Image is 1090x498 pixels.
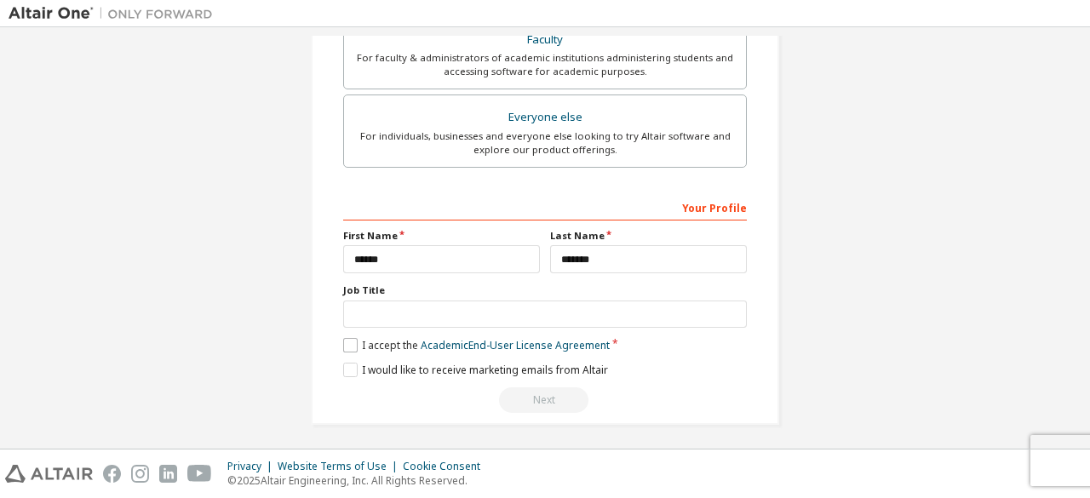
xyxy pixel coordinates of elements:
div: Faculty [354,28,736,52]
img: Altair One [9,5,221,22]
div: Everyone else [354,106,736,129]
div: Cookie Consent [403,460,490,473]
div: For faculty & administrators of academic institutions administering students and accessing softwa... [354,51,736,78]
img: instagram.svg [131,465,149,483]
div: Read and acccept EULA to continue [343,387,747,413]
img: facebook.svg [103,465,121,483]
label: I would like to receive marketing emails from Altair [343,363,608,377]
div: Privacy [227,460,278,473]
div: For individuals, businesses and everyone else looking to try Altair software and explore our prod... [354,129,736,157]
label: First Name [343,229,540,243]
label: I accept the [343,338,610,352]
a: Academic End-User License Agreement [421,338,610,352]
label: Job Title [343,283,747,297]
label: Last Name [550,229,747,243]
img: youtube.svg [187,465,212,483]
div: Your Profile [343,193,747,220]
img: linkedin.svg [159,465,177,483]
img: altair_logo.svg [5,465,93,483]
div: Website Terms of Use [278,460,403,473]
p: © 2025 Altair Engineering, Inc. All Rights Reserved. [227,473,490,488]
